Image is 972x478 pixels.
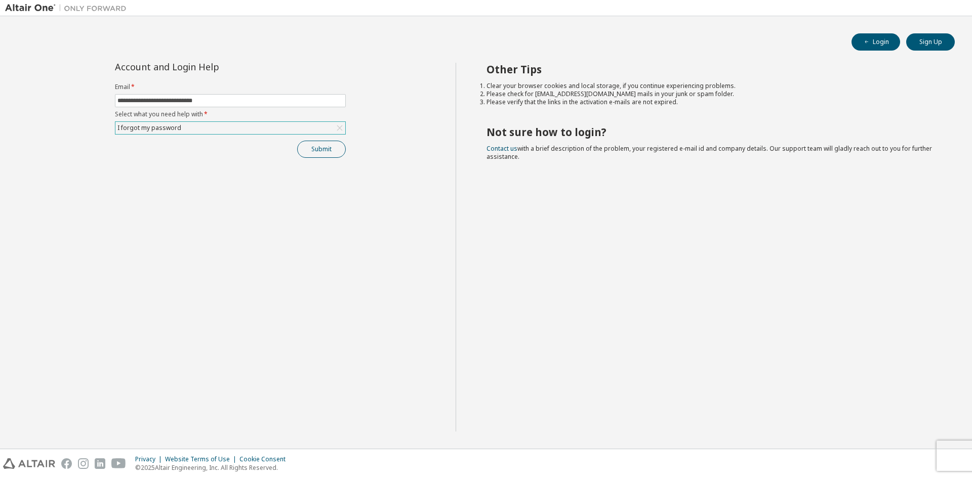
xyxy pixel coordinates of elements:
button: Login [852,33,900,51]
label: Select what you need help with [115,110,346,118]
div: Privacy [135,455,165,463]
li: Please check for [EMAIL_ADDRESS][DOMAIN_NAME] mails in your junk or spam folder. [487,90,937,98]
img: youtube.svg [111,458,126,469]
img: linkedin.svg [95,458,105,469]
h2: Not sure how to login? [487,125,937,139]
button: Submit [297,141,346,158]
div: Website Terms of Use [165,455,239,463]
h2: Other Tips [487,63,937,76]
img: instagram.svg [78,458,89,469]
label: Email [115,83,346,91]
li: Please verify that the links in the activation e-mails are not expired. [487,98,937,106]
a: Contact us [487,144,517,153]
div: I forgot my password [115,122,345,134]
img: facebook.svg [61,458,72,469]
div: I forgot my password [116,122,183,134]
img: Altair One [5,3,132,13]
div: Cookie Consent [239,455,292,463]
li: Clear your browser cookies and local storage, if you continue experiencing problems. [487,82,937,90]
img: altair_logo.svg [3,458,55,469]
p: © 2025 Altair Engineering, Inc. All Rights Reserved. [135,463,292,472]
div: Account and Login Help [115,63,300,71]
span: with a brief description of the problem, your registered e-mail id and company details. Our suppo... [487,144,932,161]
button: Sign Up [906,33,955,51]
